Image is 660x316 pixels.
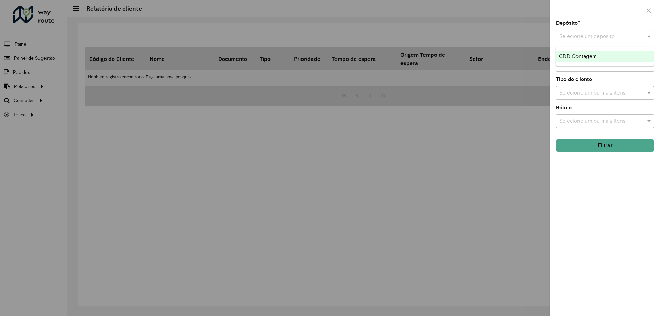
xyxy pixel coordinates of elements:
[556,75,592,84] label: Tipo de cliente
[559,53,597,59] span: CDD Contagem
[556,47,654,66] ng-dropdown-panel: Options list
[556,103,572,112] label: Rótulo
[556,19,580,27] label: Depósito
[556,139,654,152] button: Filtrar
